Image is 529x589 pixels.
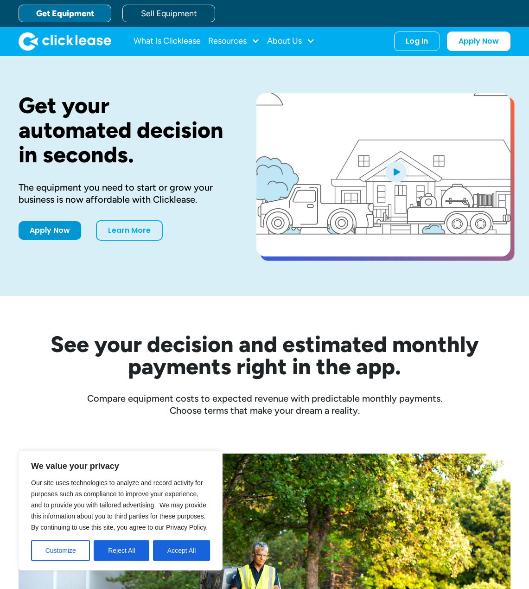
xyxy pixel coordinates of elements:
button: Reject All [94,540,149,561]
div: Resources [208,32,260,51]
a: Apply Now [19,221,81,240]
img: Clicklease logo [19,32,111,51]
a: Learn More [96,220,163,241]
a: Apply Now [447,32,510,51]
div: Log In [406,37,428,46]
a: home [19,32,111,51]
h1: Get your automated decision in seconds. [19,93,227,166]
img: Blue play button logo on a light blue circular background [383,159,408,185]
button: Accept All [153,540,210,561]
div: We value your privacy [19,451,223,570]
div: About Us [267,32,315,51]
h2: See your decision and estimated monthly payments right in the app. [19,333,510,378]
a: What Is Clicklease [134,32,201,51]
div: Compare equipment costs to expected revenue with predictable monthly payments. Choose terms that ... [19,392,510,416]
a: Sell Equipment [122,5,215,22]
div: The equipment you need to start or grow your business is now affordable with Clicklease. [19,181,227,205]
a: Get Equipment [19,5,111,22]
span: Our site uses technologies to analyze and record activity for purposes such as compliance to impr... [31,479,208,531]
button: Customize [31,540,90,561]
p: We value your privacy [31,461,210,472]
a: open lightbox [256,93,510,256]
